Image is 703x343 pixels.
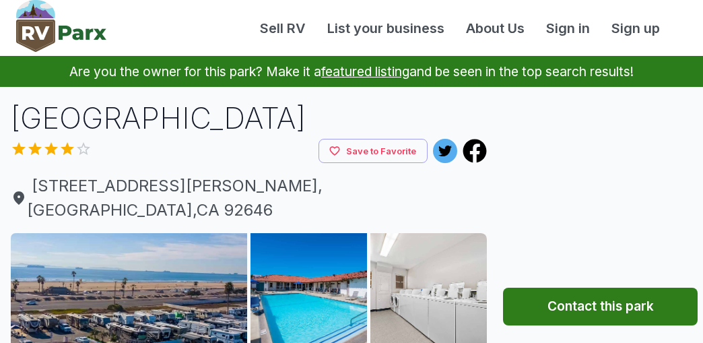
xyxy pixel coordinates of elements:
a: List your business [316,18,455,38]
a: Sign in [535,18,601,38]
a: [STREET_ADDRESS][PERSON_NAME],[GEOGRAPHIC_DATA],CA 92646 [11,174,487,222]
a: featured listing [321,63,409,80]
p: Are you the owner for this park? Make it a and be seen in the top search results! [16,56,687,87]
a: About Us [455,18,535,38]
h1: [GEOGRAPHIC_DATA] [11,98,487,139]
button: Contact this park [503,288,698,325]
button: Save to Favorite [319,139,428,164]
a: Sign up [601,18,671,38]
a: Sell RV [249,18,316,38]
iframe: Advertisement [503,98,698,266]
span: [STREET_ADDRESS][PERSON_NAME] , [GEOGRAPHIC_DATA] , CA 92646 [11,174,487,222]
